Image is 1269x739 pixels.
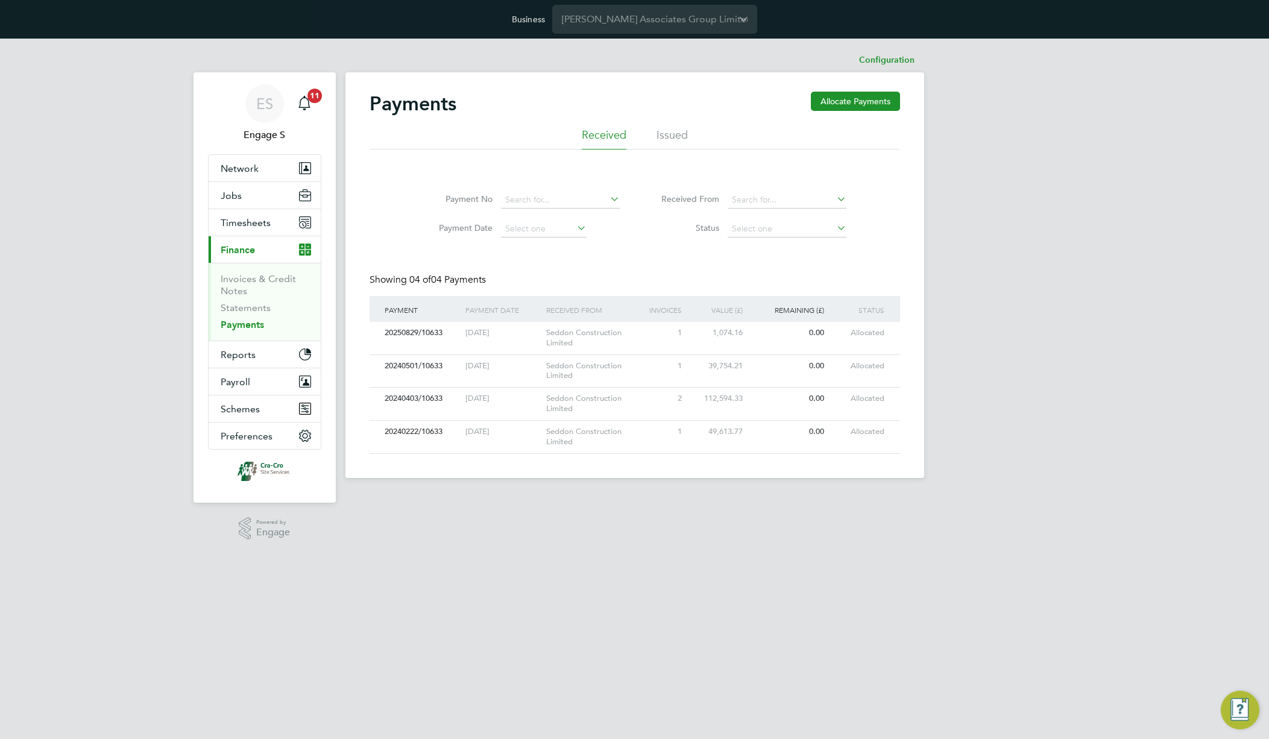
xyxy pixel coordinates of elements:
[239,517,290,540] a: Powered byEngage
[543,322,644,354] div: Seddon Construction Limited
[827,421,888,443] div: allocated
[746,355,827,377] div: 0.00
[382,388,462,410] div: 20240403/10633
[512,14,545,25] label: Business
[382,296,462,324] div: PAYMENT
[644,355,685,377] div: 1
[221,430,272,442] span: Preferences
[827,355,888,377] div: allocated
[462,322,543,344] div: [DATE]
[221,217,271,228] span: Timesheets
[644,296,685,324] div: INVOICES
[501,221,587,237] input: Select one
[746,296,827,324] div: REMAINING (£)
[256,527,290,538] span: Engage
[543,296,644,324] div: RECEIVED FROM
[382,355,462,377] div: 20240501/10633
[728,192,846,209] input: Search for...
[208,462,321,481] a: Go to home page
[221,163,259,174] span: Network
[746,322,827,344] div: 0.00
[409,274,486,286] span: 04 Payments
[543,355,644,388] div: Seddon Construction Limited
[221,190,242,201] span: Jobs
[543,421,644,453] div: Seddon Construction Limited
[746,421,827,443] div: 0.00
[292,84,316,123] a: 11
[221,244,255,256] span: Finance
[827,296,888,324] div: STATUS
[462,296,543,324] div: PAYMENT DATE
[501,192,620,209] input: Search for...
[221,302,271,313] a: Statements
[221,403,260,415] span: Schemes
[209,182,321,209] button: Jobs
[256,517,290,527] span: Powered by
[543,388,644,420] div: Seddon Construction Limited
[209,423,321,449] button: Preferences
[423,193,493,204] label: Payment No
[382,354,888,365] a: 20240501/10633[DATE]Seddon Construction Limited139,754.210.00allocated
[409,274,431,286] span: 04 of
[685,322,746,344] div: 1,074.16
[685,296,746,324] div: VALUE (£)
[462,421,543,443] div: [DATE]
[728,221,846,237] input: Select one
[685,388,746,410] div: 112,594.33
[685,421,746,443] div: 49,613.77
[238,462,291,481] img: cra-cro-logo-retina.png
[209,341,321,368] button: Reports
[221,273,296,297] a: Invoices & Credit Notes
[746,388,827,410] div: 0.00
[208,84,321,142] a: ESEngage S
[208,128,321,142] span: Engage S
[370,92,456,116] h2: Payments
[462,355,543,377] div: [DATE]
[370,274,488,286] div: Showing
[582,128,626,149] li: Received
[209,236,321,263] button: Finance
[209,209,321,236] button: Timesheets
[209,155,321,181] button: Network
[209,263,321,341] div: Finance
[644,421,685,443] div: 1
[650,193,719,204] label: Received From
[811,92,900,111] button: Allocate Payments
[221,376,250,388] span: Payroll
[209,395,321,422] button: Schemes
[859,48,915,72] li: Configuration
[382,420,888,430] a: 20240222/10633[DATE]Seddon Construction Limited149,613.770.00allocated
[644,322,685,344] div: 1
[221,319,264,330] a: Payments
[827,322,888,344] div: allocated
[382,321,888,332] a: 20250829/10633[DATE]Seddon Construction Limited11,074.160.00allocated
[657,128,688,149] li: Issued
[382,322,462,344] div: 20250829/10633
[423,222,493,233] label: Payment Date
[644,388,685,410] div: 2
[221,349,256,360] span: Reports
[462,388,543,410] div: [DATE]
[307,89,322,103] span: 11
[1221,691,1259,729] button: Engage Resource Center
[382,421,462,443] div: 20240222/10633
[650,222,719,233] label: Status
[382,387,888,397] a: 20240403/10633[DATE]Seddon Construction Limited2112,594.330.00allocated
[194,72,336,503] nav: Main navigation
[256,96,273,112] span: ES
[685,355,746,377] div: 39,754.21
[209,368,321,395] button: Payroll
[827,388,888,410] div: allocated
